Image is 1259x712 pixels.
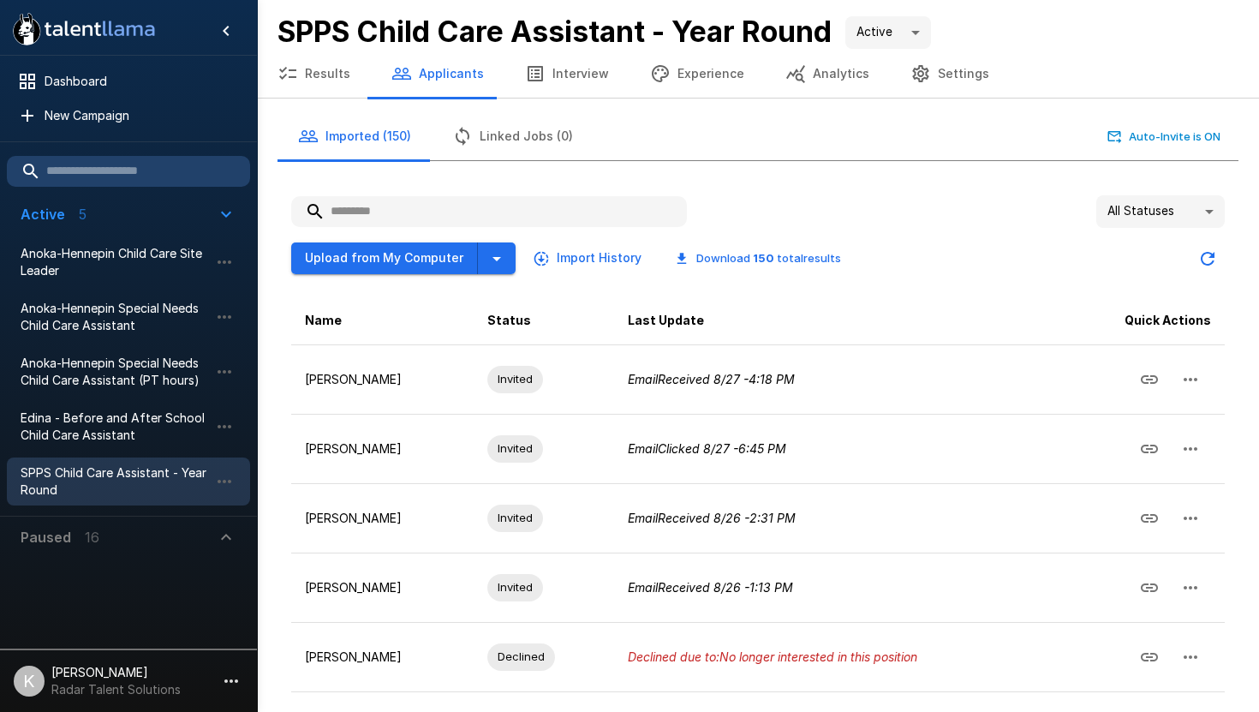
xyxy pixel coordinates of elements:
[487,579,543,595] span: Invited
[614,296,1063,345] th: Last Update
[1063,296,1225,345] th: Quick Actions
[1129,509,1170,524] span: Copy Interview Link
[305,579,460,596] p: [PERSON_NAME]
[628,372,795,386] i: Email Received 8/27 - 4:18 PM
[662,245,855,272] button: Download 150 totalresults
[432,112,594,160] button: Linked Jobs (0)
[1096,195,1225,228] div: All Statuses
[504,50,629,98] button: Interview
[629,50,765,98] button: Experience
[291,242,478,274] button: Upload from My Computer
[277,14,832,49] b: SPPS Child Care Assistant - Year Round
[277,112,432,160] button: Imported (150)
[305,371,460,388] p: [PERSON_NAME]
[628,580,793,595] i: Email Received 8/26 - 1:13 PM
[529,242,648,274] button: Import History
[371,50,504,98] button: Applicants
[628,441,786,456] i: Email Clicked 8/27 - 6:45 PM
[628,511,796,525] i: Email Received 8/26 - 2:31 PM
[487,649,555,665] span: Declined
[1104,123,1225,150] button: Auto-Invite is ON
[257,50,371,98] button: Results
[1129,578,1170,593] span: Copy Interview Link
[474,296,614,345] th: Status
[305,649,460,666] p: [PERSON_NAME]
[1129,370,1170,385] span: Copy Interview Link
[305,510,460,527] p: [PERSON_NAME]
[291,296,474,345] th: Name
[845,16,931,49] div: Active
[487,440,543,457] span: Invited
[487,510,543,526] span: Invited
[1190,242,1225,276] button: Updated Yesterday - 12:29 PM
[1129,440,1170,454] span: Copy Interview Link
[765,50,890,98] button: Analytics
[890,50,1010,98] button: Settings
[1129,648,1170,662] span: Copy Interview Link
[305,440,460,458] p: [PERSON_NAME]
[753,251,774,265] b: 150
[628,649,917,664] i: Declined due to: No longer interested in this position
[487,371,543,387] span: Invited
